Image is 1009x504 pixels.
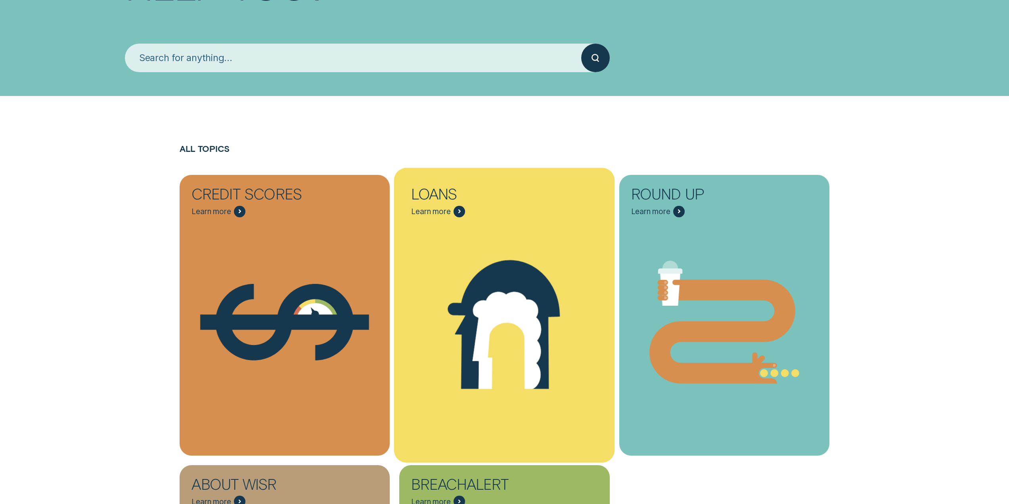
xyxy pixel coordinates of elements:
[411,207,450,216] span: Learn more
[191,477,306,496] div: About Wisr
[631,187,745,206] div: Round Up
[180,175,390,469] a: Credit Scores - Learn more
[631,207,670,216] span: Learn more
[411,187,525,206] div: Loans
[619,175,829,469] a: Round Up - Learn more
[581,44,610,72] button: Submit your search query.
[125,44,581,72] input: Search for anything...
[180,144,829,175] h2: All Topics
[399,175,609,469] a: Loans - Learn more
[191,207,231,216] span: Learn more
[191,187,306,206] div: Credit Scores
[411,477,525,496] div: BreachAlert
